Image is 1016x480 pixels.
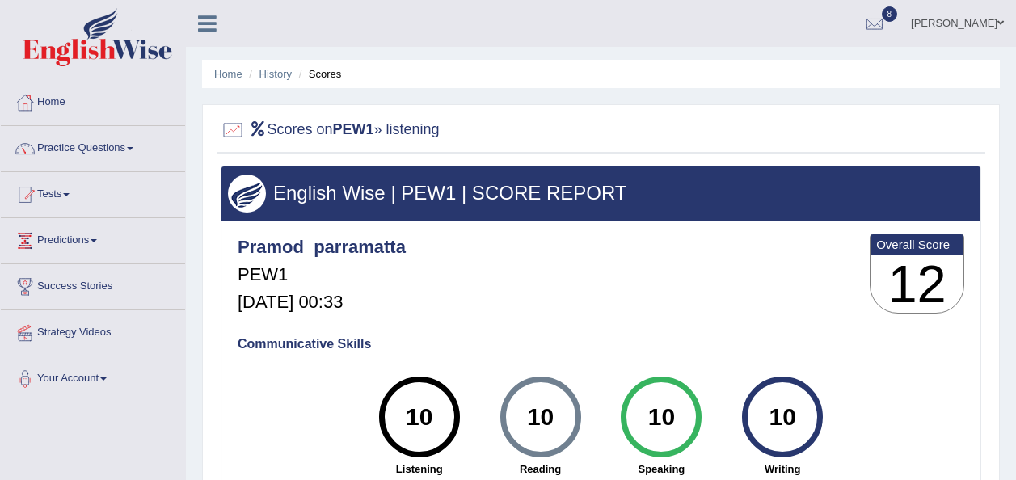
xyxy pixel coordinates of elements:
[238,238,406,257] h4: Pramod_parramatta
[238,265,406,284] h5: PEW1
[228,183,974,204] h3: English Wise | PEW1 | SCORE REPORT
[367,461,472,477] strong: Listening
[221,118,440,142] h2: Scores on » listening
[295,66,342,82] li: Scores
[730,461,835,477] strong: Writing
[488,461,593,477] strong: Reading
[882,6,898,22] span: 8
[238,293,406,312] h5: [DATE] 00:33
[228,175,266,213] img: wings.png
[1,172,185,213] a: Tests
[876,238,958,251] b: Overall Score
[871,255,963,314] h3: 12
[1,264,185,305] a: Success Stories
[214,68,242,80] a: Home
[238,337,964,352] h4: Communicative Skills
[609,461,714,477] strong: Speaking
[1,356,185,397] a: Your Account
[333,121,374,137] b: PEW1
[511,383,570,451] div: 10
[390,383,449,451] div: 10
[1,218,185,259] a: Predictions
[753,383,812,451] div: 10
[632,383,691,451] div: 10
[1,126,185,166] a: Practice Questions
[1,80,185,120] a: Home
[259,68,292,80] a: History
[1,310,185,351] a: Strategy Videos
